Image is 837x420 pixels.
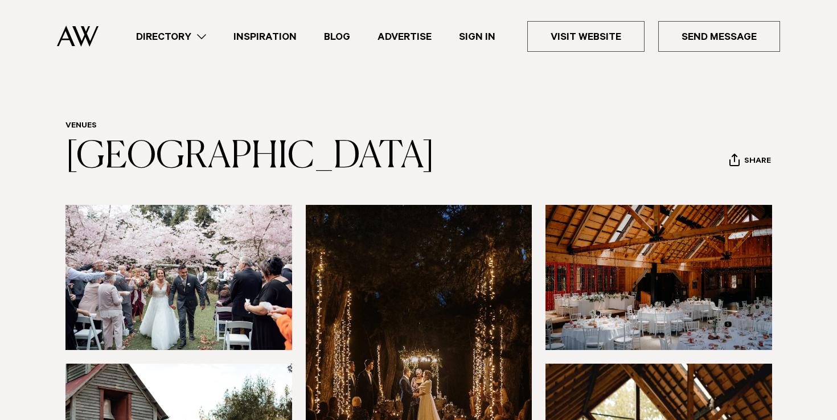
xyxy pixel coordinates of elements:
a: Directory [122,29,220,44]
button: Share [729,153,772,170]
a: Send Message [658,21,780,52]
span: Share [744,157,771,167]
a: Inspiration [220,29,310,44]
a: Visit Website [527,21,645,52]
img: Auckland Weddings Logo [57,26,99,47]
a: Sign In [445,29,509,44]
a: Venues [65,122,97,131]
a: [GEOGRAPHIC_DATA] [65,139,434,175]
img: cherry blossoms ceremony auckland [65,205,292,350]
a: Advertise [364,29,445,44]
img: rustic barn wedding venue auckland [545,205,772,350]
a: Blog [310,29,364,44]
